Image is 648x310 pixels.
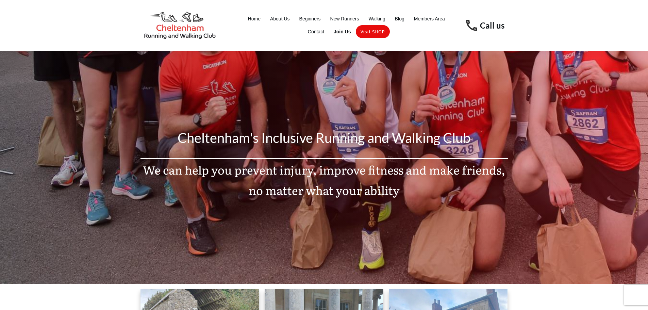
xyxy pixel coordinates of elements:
[141,160,508,208] p: We can help you prevent injury, improve fitness and make friends, no matter what your ability
[480,20,504,30] a: Call us
[330,14,359,23] a: New Runners
[270,14,290,23] a: About Us
[248,14,261,23] a: Home
[395,14,404,23] a: Blog
[414,14,445,23] a: Members Area
[141,126,508,158] p: Cheltenham's Inclusive Running and Walking Club
[368,14,385,23] a: Walking
[140,10,219,41] img: Cheltenham Running and Walking Club Logo
[299,14,321,23] a: Beginners
[308,27,324,36] a: Contact
[334,27,351,36] a: Join Us
[361,27,385,36] a: Visit SHOP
